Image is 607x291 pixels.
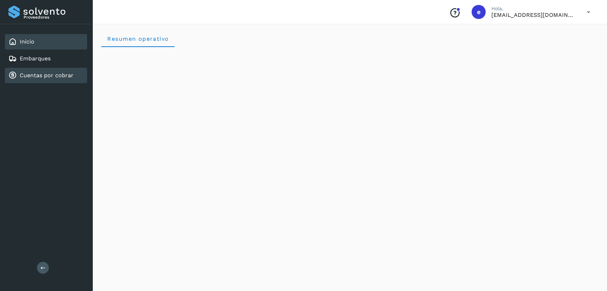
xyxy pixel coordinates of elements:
[20,72,73,79] a: Cuentas por cobrar
[20,55,51,62] a: Embarques
[491,12,576,18] p: ebenezer5009@gmail.com
[107,35,169,42] span: Resumen operativo
[20,38,34,45] a: Inicio
[5,34,87,49] div: Inicio
[491,6,576,12] p: Hola,
[5,68,87,83] div: Cuentas por cobrar
[24,15,84,20] p: Proveedores
[5,51,87,66] div: Embarques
